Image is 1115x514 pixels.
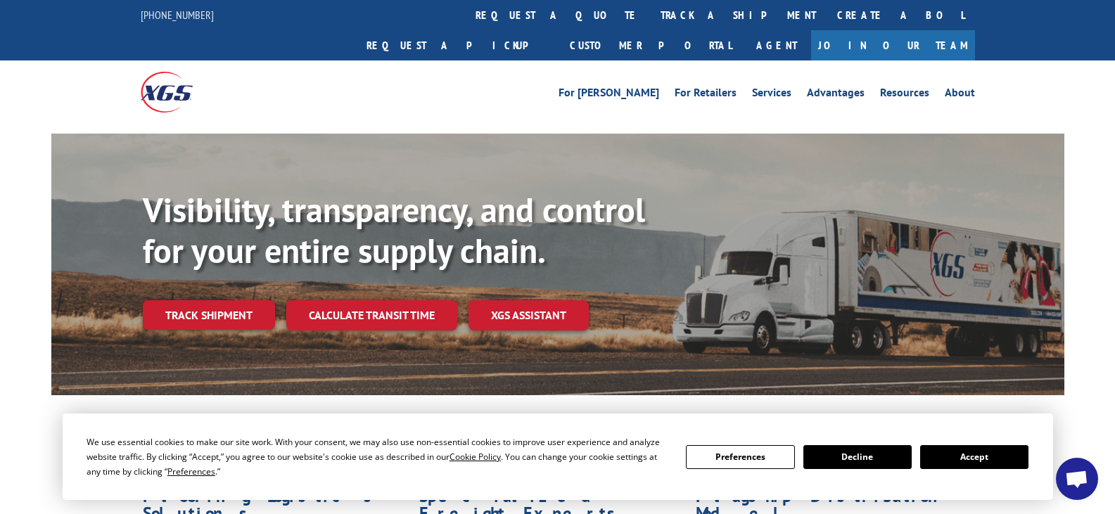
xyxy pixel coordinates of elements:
[807,87,865,103] a: Advantages
[559,30,742,60] a: Customer Portal
[803,445,912,469] button: Decline
[143,188,645,272] b: Visibility, transparency, and control for your entire supply chain.
[920,445,1028,469] button: Accept
[811,30,975,60] a: Join Our Team
[752,87,791,103] a: Services
[559,87,659,103] a: For [PERSON_NAME]
[675,87,737,103] a: For Retailers
[742,30,811,60] a: Agent
[87,435,669,479] div: We use essential cookies to make our site work. With your consent, we may also use non-essential ...
[686,445,794,469] button: Preferences
[356,30,559,60] a: Request a pickup
[167,465,215,477] span: Preferences
[141,8,214,22] a: [PHONE_NUMBER]
[143,300,275,330] a: Track shipment
[880,87,929,103] a: Resources
[450,451,501,463] span: Cookie Policy
[1056,458,1098,500] div: Open chat
[286,300,457,330] a: Calculate transit time
[63,413,1053,500] div: Cookie Consent Prompt
[469,300,589,330] a: XGS ASSISTANT
[945,87,975,103] a: About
